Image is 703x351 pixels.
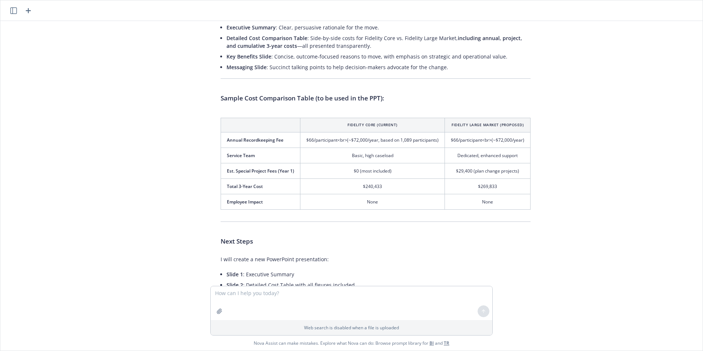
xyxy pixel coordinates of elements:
span: Executive Summary [226,24,276,31]
td: $66/participant <br> (~$72,000/year, based on 1,089 participants) [300,132,445,148]
td: $29,400 (plan change projects) [445,163,531,178]
span: Total 3-Year Cost [227,183,263,189]
span: Nova Assist can make mistakes. Explore what Nova can do: Browse prompt library for and [254,336,449,351]
span: Messaging Slide [226,64,267,71]
span: Key Benefits Slide [226,53,271,60]
li: : Side-by-side costs for Fidelity Core vs. Fidelity Large Market, —all presented transparently. [226,33,531,51]
span: Slide 1 [226,271,243,278]
p: I will create a new PowerPoint presentation: [221,255,531,263]
td: Dedicated, enhanced support [445,148,531,163]
span: Annual Recordkeeping Fee [227,137,283,143]
span: Detailed Cost Comparison Table [226,35,307,42]
span: Slide 2 [226,281,243,288]
span: Fidelity Core (Current) [347,122,397,127]
td: Basic, high caseload [300,148,445,163]
td: $240,433 [300,178,445,194]
span: Est. Special Project Fees (Year 1) [227,168,294,174]
a: TR [444,340,449,346]
span: Fidelity Large Market (Proposed) [452,122,524,127]
li: : Detailed Cost Table with all figures included [226,280,531,290]
td: None [445,194,531,210]
p: Web search is disabled when a file is uploaded [215,325,488,331]
span: Employee Impact [227,199,263,205]
h4: Next Steps [221,237,531,246]
td: $0 (most included) [300,163,445,178]
li: : Clear, persuasive rationale for the move. [226,22,531,33]
td: $66/participant <br> (~$72,000/year) [445,132,531,148]
li: : Executive Summary [226,269,531,280]
li: : Succinct talking points to help decision-makers advocate for the change. [226,62,531,72]
li: : Concise, outcome-focused reasons to move, with emphasis on strategic and operational value. [226,51,531,62]
td: None [300,194,445,210]
span: Service Team [227,152,255,159]
h4: Sample Cost Comparison Table (to be used in the PPT): [221,93,531,103]
span: including annual, project, and cumulative 3-year costs [226,35,522,49]
td: $269,833 [445,178,531,194]
a: BI [429,340,434,346]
